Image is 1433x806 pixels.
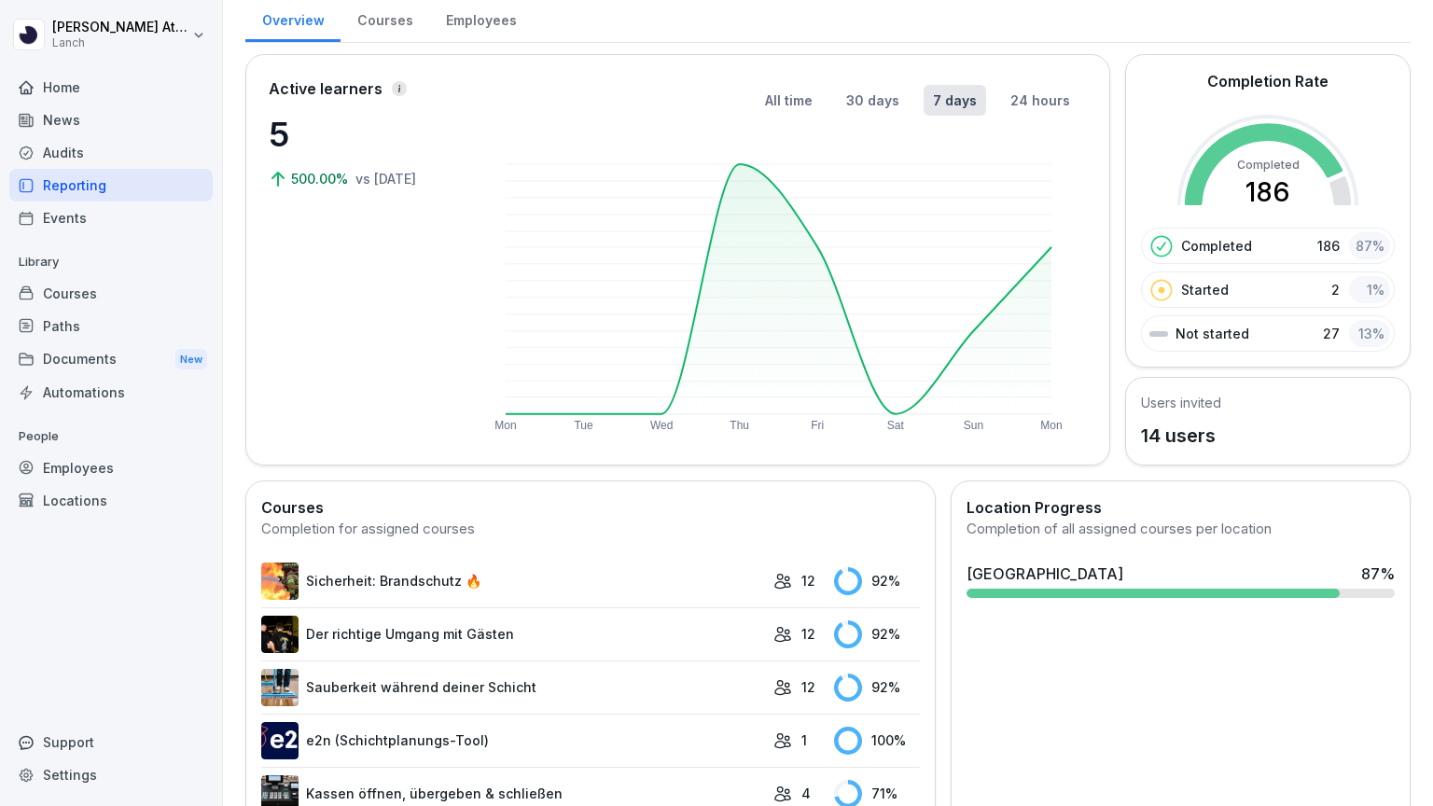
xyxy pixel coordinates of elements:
[9,136,213,169] a: Audits
[801,784,811,803] p: 4
[1141,393,1221,412] h5: Users invited
[834,674,920,702] div: 92 %
[1181,280,1229,299] p: Started
[812,419,825,432] text: Fri
[9,376,213,409] a: Automations
[834,620,920,648] div: 92 %
[967,519,1395,540] div: Completion of all assigned courses per location
[924,85,986,116] button: 7 days
[9,169,213,201] a: Reporting
[756,85,822,116] button: All time
[9,247,213,277] p: Library
[801,730,807,750] p: 1
[9,104,213,136] a: News
[261,496,920,519] h2: Courses
[801,677,815,697] p: 12
[801,624,815,644] p: 12
[269,77,383,100] p: Active learners
[1176,324,1249,343] p: Not started
[355,169,416,188] p: vs [DATE]
[9,484,213,517] a: Locations
[9,71,213,104] a: Home
[834,727,920,755] div: 100 %
[1141,422,1221,450] p: 14 users
[837,85,909,116] button: 30 days
[730,419,750,432] text: Thu
[261,616,764,653] a: Der richtige Umgang mit Gästen
[1001,85,1079,116] button: 24 hours
[9,726,213,758] div: Support
[261,669,299,706] img: mbzv0a1adexohu9durq61vss.png
[9,342,213,377] a: DocumentsNew
[291,169,352,188] p: 500.00%
[9,422,213,452] p: People
[9,758,213,791] a: Settings
[959,555,1402,605] a: [GEOGRAPHIC_DATA]87%
[1323,324,1340,343] p: 27
[52,20,188,35] p: [PERSON_NAME] Attaoui
[261,616,299,653] img: exccdt3swefehl83oodrhcfl.png
[1041,419,1063,432] text: Mon
[261,563,764,600] a: Sicherheit: Brandschutz 🔥
[1349,320,1390,347] div: 13 %
[494,419,516,432] text: Mon
[261,563,299,600] img: zzov6v7ntk26bk7mur8pz9wg.png
[1331,280,1340,299] p: 2
[9,310,213,342] a: Paths
[261,519,920,540] div: Completion for assigned courses
[887,419,905,432] text: Sat
[1361,563,1395,585] div: 87 %
[1349,232,1390,259] div: 87 %
[9,277,213,310] a: Courses
[964,419,983,432] text: Sun
[1207,70,1329,92] h2: Completion Rate
[650,419,673,432] text: Wed
[834,567,920,595] div: 92 %
[9,452,213,484] a: Employees
[9,342,213,377] div: Documents
[261,722,764,759] a: e2n (Schichtplanungs-Tool)
[801,571,815,591] p: 12
[575,419,594,432] text: Tue
[967,496,1395,519] h2: Location Progress
[967,563,1123,585] div: [GEOGRAPHIC_DATA]
[175,349,207,370] div: New
[9,201,213,234] a: Events
[1317,236,1340,256] p: 186
[1349,276,1390,303] div: 1 %
[269,109,455,160] p: 5
[1181,236,1252,256] p: Completed
[261,669,764,706] a: Sauberkeit während deiner Schicht
[52,36,188,49] p: Lanch
[261,722,299,759] img: y8a23ikgwxkm7t4y1vyswmuw.png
